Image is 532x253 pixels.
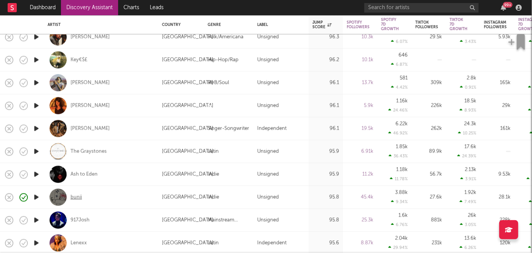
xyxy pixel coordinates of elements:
div: 1.16k [396,98,408,103]
a: 917Josh [71,217,90,224]
div: 228k [484,216,511,225]
div: 25.3k [347,216,373,225]
div: 10.1k [347,55,373,64]
div: 5.9k [347,101,373,110]
div: 881k [415,216,442,225]
div: [GEOGRAPHIC_DATA] [162,55,213,64]
div: 581 [400,76,408,81]
div: 29k [484,101,511,110]
div: 96.1 [312,101,339,110]
div: 7.49 % [460,199,476,204]
div: 1.92k [465,190,476,195]
div: 4.42 % [391,85,408,90]
a: [PERSON_NAME] [71,34,110,40]
div: 977 [468,30,476,35]
div: 3.43 % [460,39,476,44]
div: 46.92 % [388,131,408,135]
div: 24.3k [464,121,476,126]
div: 6.91k [347,147,373,156]
div: Unsigned [257,170,279,179]
div: 3.05 % [460,222,476,227]
div: 2.13k [465,167,476,172]
div: Independent [257,124,287,133]
div: 18.5k [465,98,476,103]
div: 13.6k [465,236,476,241]
div: 309k [415,78,442,87]
div: [GEOGRAPHIC_DATA] [162,101,213,110]
div: [GEOGRAPHIC_DATA] [162,32,213,42]
div: [PERSON_NAME] [71,125,110,132]
div: Tiktok 7D Growth [450,18,468,31]
div: Unsigned [257,55,279,64]
div: 96.1 [312,124,339,133]
div: 95.9 [312,170,339,179]
div: The Graystones [71,148,107,155]
div: 17.6k [465,144,476,149]
div: R&B/Soul [208,78,229,87]
div: Latin [208,238,219,248]
div: Unsigned [257,193,279,202]
div: Tiktok Followers [415,20,438,29]
div: 96.1 [312,78,339,87]
div: 3.91 % [460,176,476,181]
div: 161k [484,124,511,133]
div: Instagram Followers [484,20,507,29]
div: 13.7k [347,78,373,87]
div: Unsigned [257,78,279,87]
div: 24.46 % [388,108,408,113]
div: 2.04k [395,236,408,241]
a: bunii [71,194,82,201]
div: 120k [484,238,511,248]
a: [PERSON_NAME] [71,79,110,86]
div: Spotify 7D Growth [381,18,399,31]
div: 5.93k [484,32,511,42]
div: 26k [468,213,476,218]
div: Independent [257,238,287,248]
div: [GEOGRAPHIC_DATA] [162,147,213,156]
div: 89.9k [415,147,442,156]
div: [GEOGRAPHIC_DATA] [162,238,213,248]
div: 19.5k [347,124,373,133]
div: Unsigned [257,101,279,110]
div: [GEOGRAPHIC_DATA] [162,124,213,133]
div: 29.94 % [388,245,408,250]
div: 6.87 % [391,62,408,67]
div: 10.3k [347,32,373,42]
div: 0.91 % [460,85,476,90]
div: 1.6k [399,213,408,218]
div: Genre [208,23,246,27]
div: Unsigned [257,216,279,225]
div: 36.43 % [389,153,408,158]
div: Label [257,23,301,27]
div: Folk/Americana [208,32,244,42]
div: 9.34 % [391,199,408,204]
div: 231k [415,238,442,248]
div: 45.4k [347,193,373,202]
div: 1.18k [396,167,408,172]
div: 8.93 % [460,108,476,113]
div: 27.6k [415,193,442,202]
div: 9.53k [484,170,511,179]
div: 96.2 [312,55,339,64]
div: 11.78 % [390,176,408,181]
div: 646 [399,53,408,58]
div: 1.85k [396,144,408,149]
div: Artist [48,23,151,27]
div: 24.39 % [457,153,476,158]
div: Singer-Songwriter [208,124,249,133]
button: 99+ [501,5,506,11]
a: [PERSON_NAME] [71,102,110,109]
div: 6.76 % [391,222,408,227]
div: Country [162,23,196,27]
div: Mainstream Electronic [208,216,250,225]
div: 96.3 [312,32,339,42]
div: Ash to Eden [71,171,98,178]
div: 29.5k [415,32,442,42]
div: 95.8 [312,193,339,202]
div: Latin [208,147,219,156]
div: Jump Score [312,20,332,29]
